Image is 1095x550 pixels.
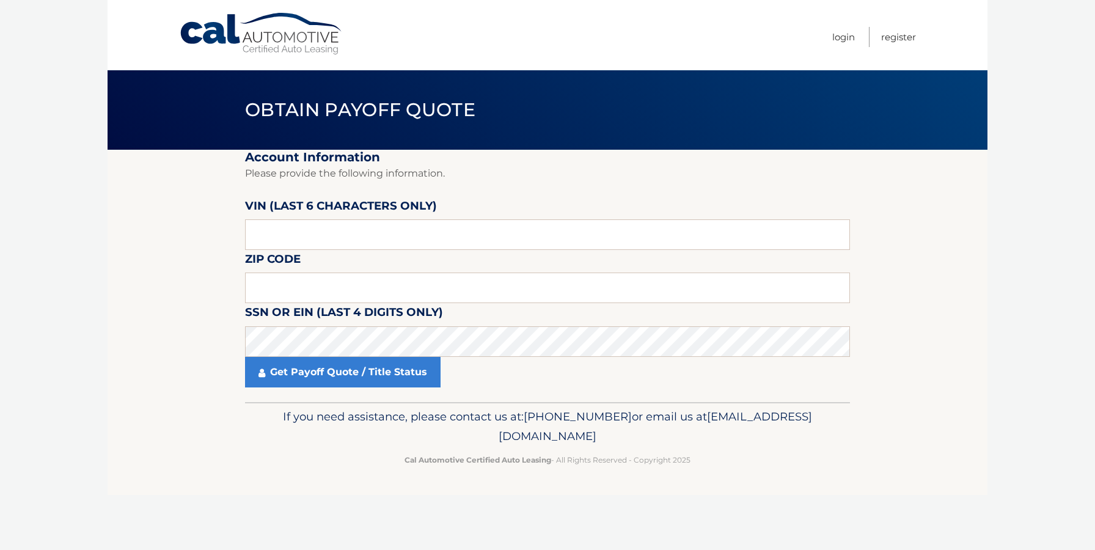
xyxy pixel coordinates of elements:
[245,250,301,273] label: Zip Code
[245,150,850,165] h2: Account Information
[253,407,842,446] p: If you need assistance, please contact us at: or email us at
[179,12,344,56] a: Cal Automotive
[881,27,916,47] a: Register
[245,98,475,121] span: Obtain Payoff Quote
[405,455,551,464] strong: Cal Automotive Certified Auto Leasing
[253,453,842,466] p: - All Rights Reserved - Copyright 2025
[245,165,850,182] p: Please provide the following information.
[245,197,437,219] label: VIN (last 6 characters only)
[245,357,441,387] a: Get Payoff Quote / Title Status
[245,303,443,326] label: SSN or EIN (last 4 digits only)
[832,27,855,47] a: Login
[524,409,632,424] span: [PHONE_NUMBER]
